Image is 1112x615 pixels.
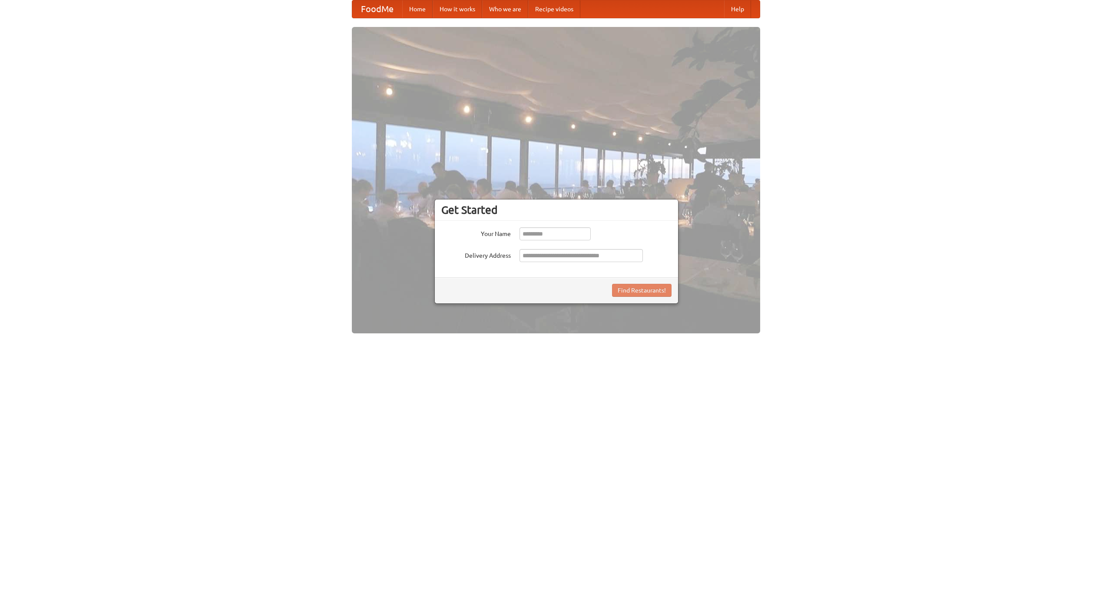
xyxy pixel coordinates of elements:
button: Find Restaurants! [612,284,672,297]
a: Help [724,0,751,18]
a: How it works [433,0,482,18]
label: Your Name [441,227,511,238]
label: Delivery Address [441,249,511,260]
a: Who we are [482,0,528,18]
a: Home [402,0,433,18]
a: Recipe videos [528,0,580,18]
h3: Get Started [441,203,672,216]
a: FoodMe [352,0,402,18]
